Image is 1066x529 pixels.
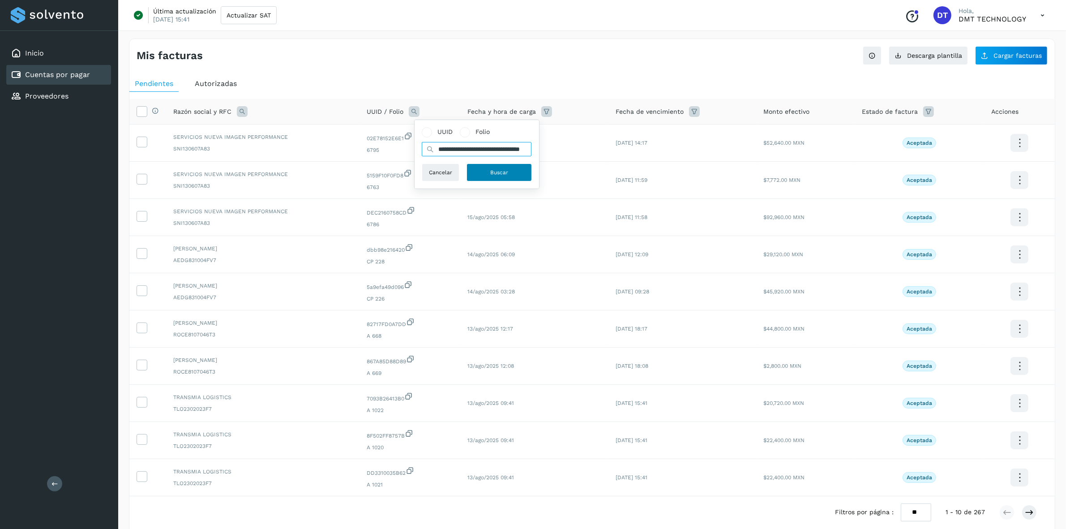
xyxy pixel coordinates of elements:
p: Aceptada [907,288,932,295]
span: 15/ago/2025 05:58 [467,214,515,220]
span: [DATE] 09:28 [616,288,649,295]
span: [DATE] 12:09 [616,251,648,258]
p: DMT TECHNOLOGY [959,15,1026,23]
div: Inicio [6,43,111,63]
span: 867A85D88D89 [367,355,453,366]
a: Proveedores [25,92,68,100]
span: 02E78152E6E1 [367,132,453,142]
span: 13/ago/2025 09:41 [467,474,514,481]
span: Acciones [992,107,1019,116]
span: A 668 [367,332,453,340]
span: Filtros por página : [835,507,894,517]
span: Descarga plantilla [907,52,962,59]
p: Aceptada [907,400,932,406]
span: $29,120.00 MXN [763,251,803,258]
p: Aceptada [907,326,932,332]
span: Fecha de vencimiento [616,107,684,116]
p: Aceptada [907,177,932,183]
p: Hola, [959,7,1026,15]
span: CP 226 [367,295,453,303]
span: 14/ago/2025 03:28 [467,288,515,295]
span: [DATE] 14:17 [616,140,647,146]
h4: Mis facturas [137,49,203,62]
span: 13/ago/2025 12:08 [467,363,514,369]
span: DEC2160758CD [367,206,453,217]
span: 13/ago/2025 12:17 [467,326,513,332]
p: Aceptada [907,214,932,220]
div: Proveedores [6,86,111,106]
span: 1 - 10 de 267 [946,507,985,517]
span: SNI130607A83 [173,219,352,227]
span: Estado de factura [862,107,918,116]
span: 13/ago/2025 09:41 [467,400,514,406]
span: TRANSMIA LOGISTICS [173,430,352,439]
span: [DATE] 15:41 [616,400,647,406]
span: $22,400.00 MXN [763,437,805,443]
span: [DATE] 18:17 [616,326,647,332]
span: A 1021 [367,481,453,489]
span: [DATE] 18:08 [616,363,648,369]
span: ROCE8107046T3 [173,368,352,376]
span: Razón social y RFC [173,107,231,116]
span: AEDG831004FV7 [173,256,352,264]
span: TLO2302023F7 [173,479,352,487]
span: SERVICIOS NUEVA IMAGEN PERFORMANCE [173,207,352,215]
span: 8F502FF8757B [367,429,453,440]
span: [DATE] 15:41 [616,474,647,481]
p: Aceptada [907,140,932,146]
span: $52,640.00 MXN [763,140,805,146]
span: $20,720.00 MXN [763,400,804,406]
span: ROCE8107046T3 [173,331,352,339]
button: Cargar facturas [975,46,1048,65]
span: 13/ago/2025 09:41 [467,437,514,443]
span: $44,800.00 MXN [763,326,805,332]
span: $92,960.00 MXN [763,214,805,220]
span: SERVICIOS NUEVA IMAGEN PERFORMANCE [173,133,352,141]
a: Inicio [25,49,44,57]
span: [DATE] 11:58 [616,214,647,220]
span: [PERSON_NAME] [173,282,352,290]
span: $7,772.00 MXN [763,177,801,183]
p: Aceptada [907,437,932,443]
span: Pendientes [135,79,173,88]
span: Actualizar SAT [227,12,271,18]
span: Fecha y hora de carga [467,107,536,116]
span: [DATE] 11:59 [616,177,647,183]
span: TRANSMIA LOGISTICS [173,393,352,401]
a: Cuentas por pagar [25,70,90,79]
span: [PERSON_NAME] [173,356,352,364]
span: 6795 [367,146,453,154]
span: A 1020 [367,443,453,452]
p: Aceptada [907,251,932,258]
span: $45,920.00 MXN [763,288,805,295]
span: UUID / Folio [367,107,403,116]
span: TRANSMIA LOGISTICS [173,468,352,476]
p: [DATE] 15:41 [153,15,189,23]
span: 5a9efa49d096 [367,280,453,291]
span: [PERSON_NAME] [173,245,352,253]
span: SNI130607A83 [173,145,352,153]
p: Aceptada [907,363,932,369]
span: 5159F10F0FD8 [367,169,453,180]
button: Actualizar SAT [221,6,277,24]
span: $2,800.00 MXN [763,363,801,369]
span: CP 228 [367,258,453,266]
span: SNI130607A83 [173,182,352,190]
span: 14/ago/2025 06:09 [467,251,515,258]
span: A 1022 [367,406,453,414]
div: Cuentas por pagar [6,65,111,85]
span: A 669 [367,369,453,377]
span: 82717FD0A7DD [367,318,453,328]
span: [DATE] 15:41 [616,437,647,443]
span: DD3310035B62 [367,466,453,477]
p: Última actualización [153,7,216,15]
span: [PERSON_NAME] [173,319,352,327]
span: 6763 [367,183,453,191]
span: TLO2302023F7 [173,405,352,413]
span: Cargar facturas [993,52,1042,59]
span: dbb98e216420 [367,243,453,254]
span: $22,400.00 MXN [763,474,805,481]
button: Descarga plantilla [889,46,968,65]
span: Autorizadas [195,79,237,88]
